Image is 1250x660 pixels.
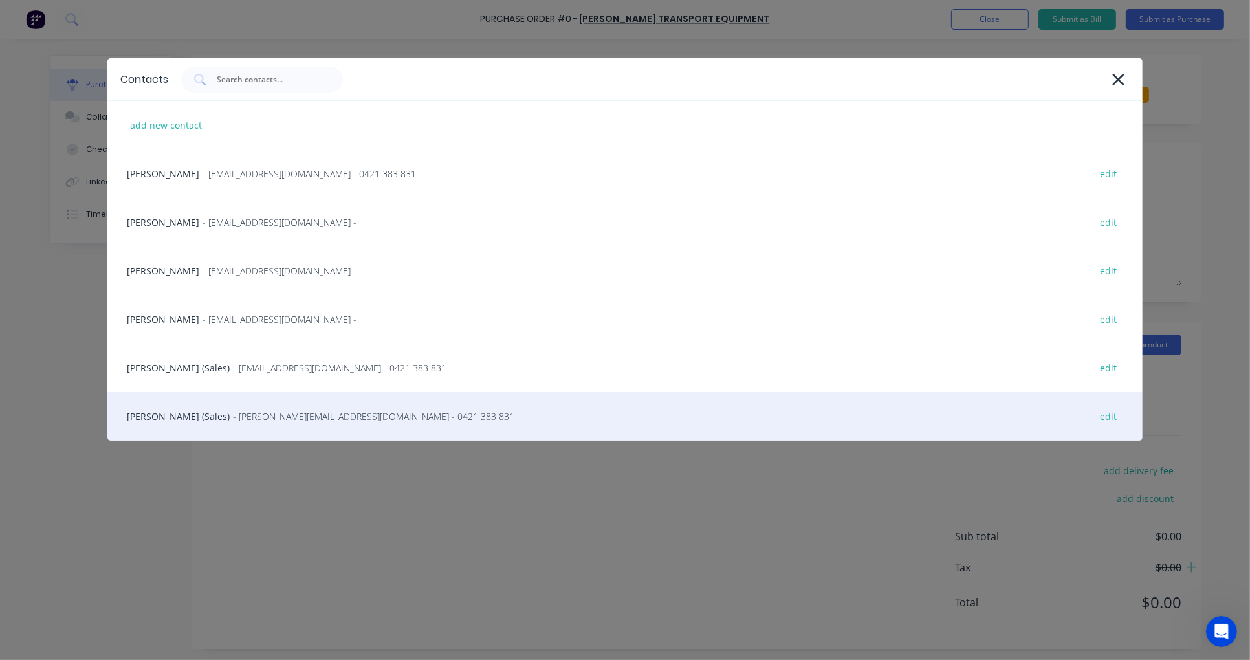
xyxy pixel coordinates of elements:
[82,424,93,434] button: Start recording
[107,392,1143,441] div: [PERSON_NAME] (Sales)
[41,424,51,434] button: Gif picker
[124,115,208,135] div: add new contact
[47,118,248,159] div: It says it is Connected to Xero - Will i have to disconnect in Factory also?
[63,16,161,29] p: The team can also help
[57,280,238,305] div: Okay, that is all done. Lets see if that helps
[47,272,248,313] div: Okay, that is all done. Lets see if that helps
[20,424,30,434] button: Emoji picker
[21,177,202,254] div: Thanks for disconnecting Factory from the connected apps in [GEOGRAPHIC_DATA]. Yes, please discon...
[215,73,323,86] input: Search contacts...
[233,410,514,423] span: - [PERSON_NAME][EMAIL_ADDRESS][DOMAIN_NAME] - 0421 383 831
[10,118,248,170] div: Taylor says…
[227,5,250,28] div: Close
[203,167,416,181] span: - [EMAIL_ADDRESS][DOMAIN_NAME] - 0421 383 831
[10,323,248,362] div: Maricar says…
[1093,261,1123,281] div: edit
[107,198,1143,247] div: [PERSON_NAME]
[203,215,356,229] span: - [EMAIL_ADDRESS][DOMAIN_NAME] -
[107,344,1143,392] div: [PERSON_NAME] (Sales)
[98,369,238,382] div: I believe that it's good for now.
[203,5,227,30] button: Home
[233,361,446,375] span: - [EMAIL_ADDRESS][DOMAIN_NAME] - 0421 383 831
[203,313,356,326] span: - [EMAIL_ADDRESS][DOMAIN_NAME] -
[107,149,1143,198] div: [PERSON_NAME]
[1093,164,1123,184] div: edit
[61,424,72,434] button: Upload attachment
[10,170,212,261] div: Thanks for disconnecting Factory from the connected apps in [GEOGRAPHIC_DATA]. Yes, please discon...
[21,216,190,239] b: Factory Settings > Integrations
[1093,358,1123,378] div: edit
[63,6,101,16] h1: Factory
[57,126,238,151] div: It says it is Connected to Xero - Will i have to disconnect in Factory also?
[203,264,356,278] span: - [EMAIL_ADDRESS][DOMAIN_NAME] -
[21,331,173,344] div: Let me know how it goes, thanks.
[10,362,248,401] div: Taylor says…
[8,5,33,30] button: go back
[47,76,248,117] div: It has been disconnected in Xero, Is this meant to show through to factory yet?
[10,170,248,272] div: Maricar says…
[222,419,243,439] button: Send a message…
[107,247,1143,295] div: [PERSON_NAME]
[87,362,248,390] div: I believe that it's good for now.
[120,72,168,87] div: Contacts
[10,76,248,118] div: Taylor says…
[10,323,183,351] div: Let me know how it goes, thanks.
[1093,309,1123,329] div: edit
[10,272,248,323] div: Taylor says…
[57,84,238,109] div: It has been disconnected in Xero, Is this meant to show through to factory yet?
[1093,406,1123,426] div: edit
[1093,212,1123,232] div: edit
[37,7,58,28] img: Profile image for Factory
[11,397,248,419] textarea: Message…
[107,295,1143,344] div: [PERSON_NAME]
[1206,616,1237,647] iframe: Intercom live chat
